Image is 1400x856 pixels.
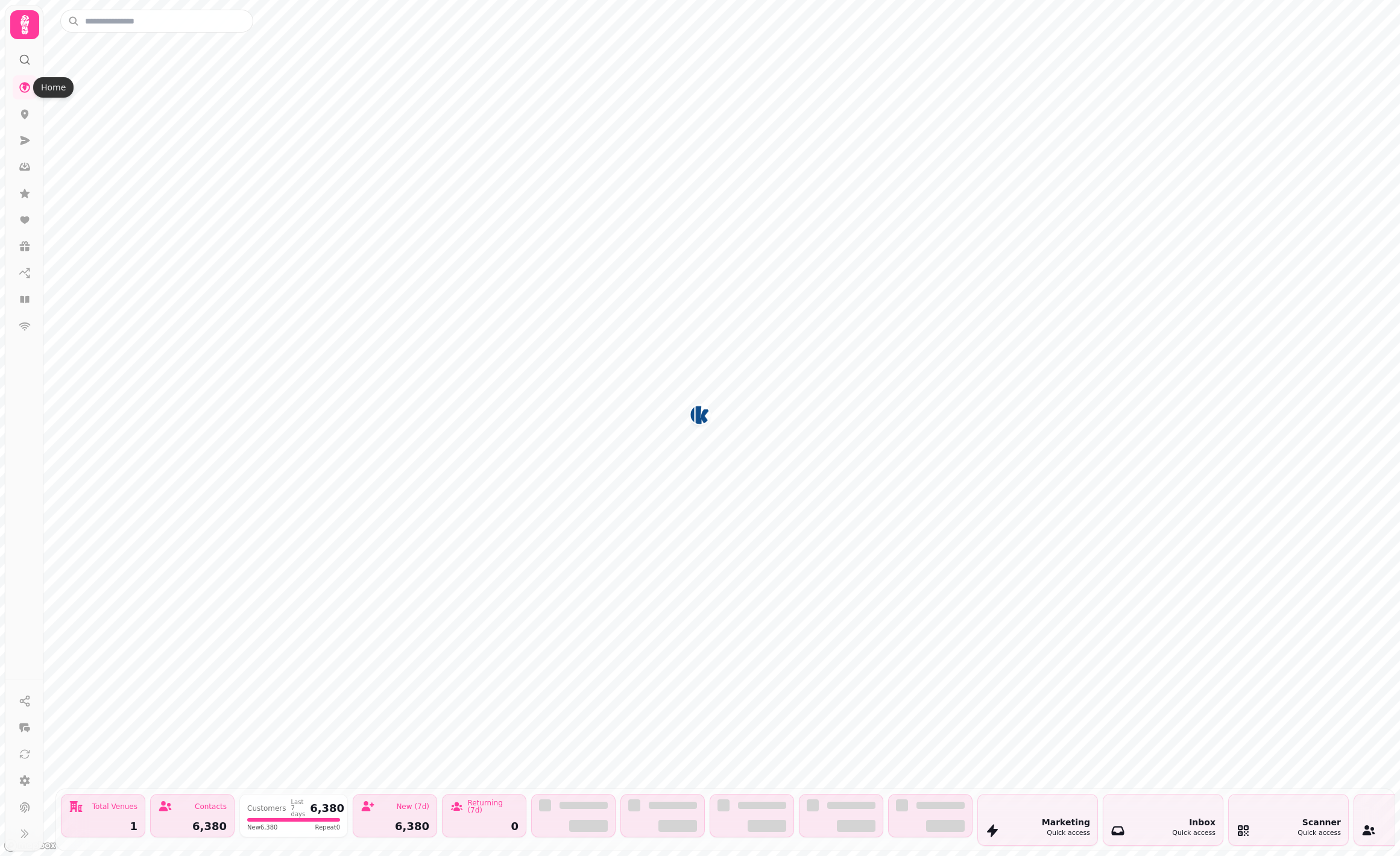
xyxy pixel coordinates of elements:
div: Contacts [195,803,227,810]
div: Scanner [1298,816,1341,828]
div: Quick access [1042,828,1090,839]
div: 6,380 [310,803,344,814]
span: Repeat 0 [315,823,340,832]
div: Quick access [1298,828,1341,839]
div: Total Venues [92,803,137,810]
div: Home [33,77,74,98]
div: Returning (7d) [467,799,519,814]
a: Mapbox logo [4,839,57,852]
div: New (7d) [396,803,429,810]
button: Allkin Tap & Bottle [690,405,710,424]
div: 6,380 [361,821,429,832]
div: Map marker [690,405,710,428]
div: Quick access [1172,828,1216,839]
div: Inbox [1172,816,1216,828]
div: Marketing [1042,816,1090,828]
div: 1 [69,821,137,832]
span: New 6,380 [247,823,277,832]
div: 6,380 [158,821,227,832]
div: 0 [450,821,519,832]
div: Customers [247,805,286,812]
button: InboxQuick access [1103,794,1223,846]
div: Last 7 days [291,799,306,817]
button: MarketingQuick access [977,794,1098,846]
button: ScannerQuick access [1228,794,1349,846]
